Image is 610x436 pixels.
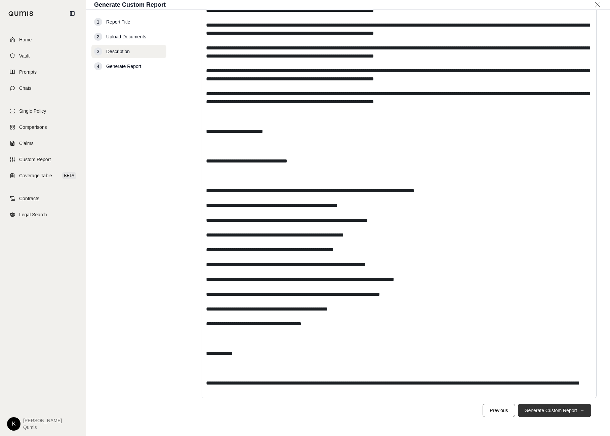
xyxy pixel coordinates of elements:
[4,120,82,135] a: Comparisons
[4,65,82,79] a: Prompts
[94,33,102,41] div: 2
[19,36,32,43] span: Home
[580,407,584,414] span: →
[19,140,34,147] span: Claims
[19,195,39,202] span: Contracts
[19,156,51,163] span: Custom Report
[4,81,82,96] a: Chats
[106,33,146,40] span: Upload Documents
[106,19,130,25] span: Report Title
[4,48,82,63] a: Vault
[8,11,34,16] img: Qumis Logo
[19,172,52,179] span: Coverage Table
[4,191,82,206] a: Contracts
[94,47,102,56] div: 3
[106,48,130,55] span: Description
[94,18,102,26] div: 1
[19,211,47,218] span: Legal Search
[7,417,21,431] div: K
[19,69,37,75] span: Prompts
[23,424,62,431] span: Qumis
[4,136,82,151] a: Claims
[483,404,515,417] button: Previous
[23,417,62,424] span: [PERSON_NAME]
[4,168,82,183] a: Coverage TableBETA
[94,62,102,70] div: 4
[62,172,76,179] span: BETA
[19,52,30,59] span: Vault
[4,152,82,167] a: Custom Report
[4,104,82,118] a: Single Policy
[4,32,82,47] a: Home
[19,124,47,131] span: Comparisons
[19,85,32,92] span: Chats
[518,404,591,417] button: Generate Custom Report→
[67,8,78,19] button: Collapse sidebar
[106,63,141,70] span: Generate Report
[19,108,46,114] span: Single Policy
[4,207,82,222] a: Legal Search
